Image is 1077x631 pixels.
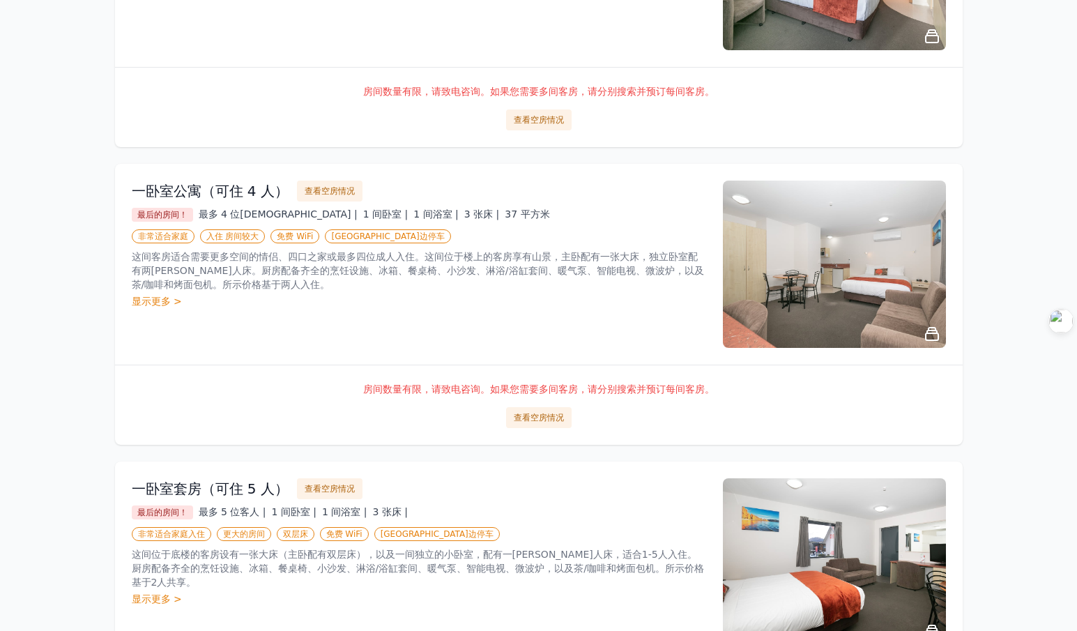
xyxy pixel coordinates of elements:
[283,529,308,539] font: 双层床
[506,109,572,130] button: 查看空房情况
[373,506,408,517] font: 3 张床 |
[271,506,316,517] font: 1 间卧室 |
[381,529,494,539] font: [GEOGRAPHIC_DATA]边停车
[297,478,362,499] button: 查看空房情况
[464,208,500,220] font: 3 张床 |
[277,231,313,241] font: 免费 WiFi
[305,186,355,196] font: 查看空房情况
[138,231,188,241] font: 非常适合家庭
[305,484,355,494] font: 查看空房情况
[326,529,362,539] font: 免费 WiFi
[297,181,362,202] button: 查看空房情况
[506,407,572,428] button: 查看空房情况
[132,593,182,605] font: 显示更多 >
[363,208,408,220] font: 1 间卧室 |
[132,549,704,588] font: 这间位于底楼的客房设有一张大床（主卧配有双层床），以及一间独立的小卧室，配有一[PERSON_NAME]人床，适合1-5人入住。厨房配备齐全的烹饪设施、冰箱、餐桌椅、小沙发、淋浴/浴缸套间、暖气...
[505,208,549,220] font: 37 平方米
[206,231,259,241] font: 入住 房间较大
[514,115,564,125] font: 查看空房情况
[137,210,188,220] font: 最后的房间！
[132,296,182,307] font: 显示更多 >
[132,480,289,497] font: 一卧室套房（可住 5 人）
[514,413,564,423] font: 查看空房情况
[363,86,715,97] font: 房间数量有限，请致电咨询。如果您需要多间客房，请分别搜索并预订每间客房。
[322,506,367,517] font: 1 间浴室 |
[137,508,188,517] font: 最后的房间！
[132,251,704,290] font: 这间客房适合需要更多空间的情侣、四口之家或最多四位成人入住。这间位于楼上的客房享有山景，主卧配有一张大床，独立卧室配有两[PERSON_NAME]人床。厨房配备齐全的烹饪设施、冰箱、餐桌椅、小沙...
[132,183,289,199] font: 一卧室公寓（可住 4 人）
[363,383,715,395] font: 房间数量有限，请致电咨询。如果您需要多间客房，请分别搜索并预订每间客房。
[413,208,459,220] font: 1 间浴室 |
[199,506,266,517] font: 最多 5 位客人 |
[223,529,265,539] font: 更大的房间
[138,529,205,539] font: 非常适合家庭入住
[331,231,444,241] font: [GEOGRAPHIC_DATA]边停车
[199,208,358,220] font: 最多 4 位[DEMOGRAPHIC_DATA] |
